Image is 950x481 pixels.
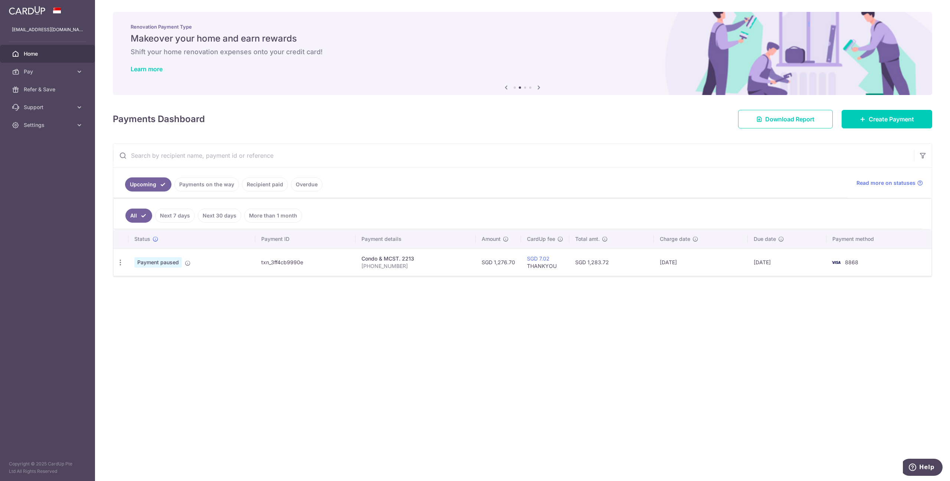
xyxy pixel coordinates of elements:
td: SGD 1,283.72 [569,249,654,276]
a: Payments on the way [174,177,239,192]
span: Due date [754,235,776,243]
a: Next 30 days [198,209,241,223]
a: SGD 7.02 [527,255,550,262]
p: [EMAIL_ADDRESS][DOMAIN_NAME] [12,26,83,33]
span: Charge date [660,235,690,243]
a: Learn more [131,65,163,73]
a: Next 7 days [155,209,195,223]
td: [DATE] [654,249,748,276]
a: Recipient paid [242,177,288,192]
span: Support [24,104,73,111]
p: Renovation Payment Type [131,24,914,30]
a: More than 1 month [244,209,302,223]
a: All [125,209,152,223]
span: Create Payment [869,115,914,124]
a: Create Payment [842,110,932,128]
span: Payment paused [134,257,182,268]
span: 8868 [845,259,858,265]
a: Overdue [291,177,322,192]
span: Read more on statuses [856,179,915,187]
h6: Shift your home renovation expenses onto your credit card! [131,48,914,56]
h5: Makeover your home and earn rewards [131,33,914,45]
a: Read more on statuses [856,179,923,187]
p: [PHONE_NUMBER] [361,262,470,270]
span: Amount [482,235,501,243]
span: CardUp fee [527,235,555,243]
span: Download Report [765,115,815,124]
span: Status [134,235,150,243]
iframe: Opens a widget where you can find more information [903,459,943,477]
th: Payment ID [255,229,356,249]
a: Upcoming [125,177,171,192]
input: Search by recipient name, payment id or reference [113,144,914,167]
a: Download Report [738,110,833,128]
img: Bank Card [829,258,843,267]
th: Payment method [826,229,931,249]
h4: Payments Dashboard [113,112,205,126]
span: Pay [24,68,73,75]
span: Refer & Save [24,86,73,93]
span: Home [24,50,73,58]
td: txn_3ff4cb9990e [255,249,356,276]
span: Total amt. [575,235,600,243]
img: CardUp [9,6,45,15]
td: [DATE] [748,249,826,276]
div: Condo & MCST. 2213 [361,255,470,262]
th: Payment details [356,229,476,249]
td: THANKYOU [521,249,569,276]
span: Settings [24,121,73,129]
td: SGD 1,276.70 [476,249,521,276]
img: Renovation banner [113,12,932,95]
